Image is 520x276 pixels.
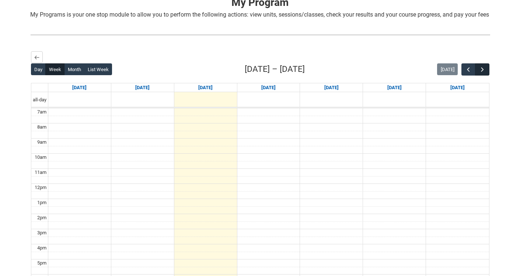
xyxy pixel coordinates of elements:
[36,123,48,131] div: 8am
[84,63,112,75] button: List Week
[31,63,46,75] button: Day
[36,199,48,206] div: 1pm
[36,108,48,116] div: 7am
[30,31,490,39] img: REDU_GREY_LINE
[36,244,48,252] div: 4pm
[36,139,48,146] div: 9am
[197,83,214,92] a: Go to September 9, 2025
[475,63,489,76] button: Next Week
[71,83,88,92] a: Go to September 7, 2025
[33,154,48,161] div: 10am
[36,214,48,221] div: 2pm
[36,229,48,237] div: 3pm
[64,63,84,75] button: Month
[386,83,403,92] a: Go to September 12, 2025
[33,169,48,176] div: 11am
[134,83,151,92] a: Go to September 8, 2025
[31,96,48,104] span: all-day
[33,184,48,191] div: 12pm
[260,83,277,92] a: Go to September 10, 2025
[31,51,43,63] button: Back
[36,259,48,267] div: 5pm
[323,83,340,92] a: Go to September 11, 2025
[245,63,305,76] h2: [DATE] – [DATE]
[45,63,64,75] button: Week
[449,83,466,92] a: Go to September 13, 2025
[437,63,458,75] button: [DATE]
[30,11,489,18] span: My Programs is your one stop module to allow you to perform the following actions: view units, se...
[461,63,475,76] button: Previous Week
